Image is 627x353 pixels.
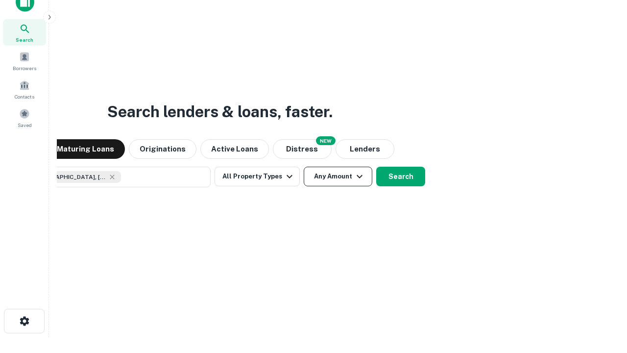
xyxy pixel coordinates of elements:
iframe: Chat Widget [578,275,627,322]
a: Saved [3,104,46,131]
span: Saved [18,121,32,129]
a: Contacts [3,76,46,102]
div: NEW [316,136,336,145]
button: Search distressed loans with lien and other non-mortgage details. [273,139,332,159]
span: Contacts [15,93,34,101]
button: Any Amount [304,167,372,186]
button: Maturing Loans [46,139,125,159]
span: [GEOGRAPHIC_DATA], [GEOGRAPHIC_DATA], [GEOGRAPHIC_DATA] [33,173,106,181]
button: Lenders [336,139,394,159]
button: Active Loans [200,139,269,159]
span: Borrowers [13,64,36,72]
button: All Property Types [215,167,300,186]
span: Search [16,36,33,44]
button: [GEOGRAPHIC_DATA], [GEOGRAPHIC_DATA], [GEOGRAPHIC_DATA] [15,167,211,187]
button: Originations [129,139,196,159]
a: Borrowers [3,48,46,74]
button: Search [376,167,425,186]
a: Search [3,19,46,46]
h3: Search lenders & loans, faster. [107,100,333,124]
